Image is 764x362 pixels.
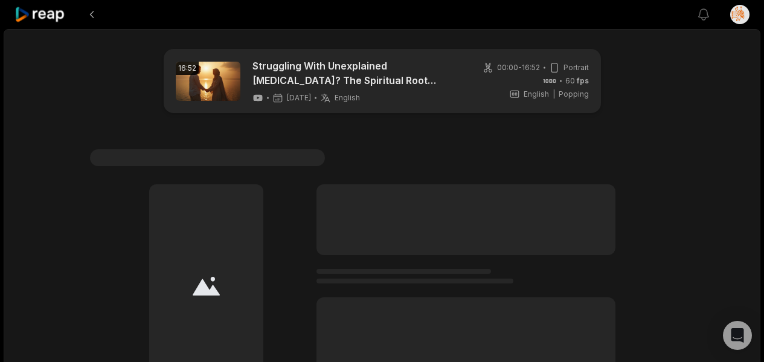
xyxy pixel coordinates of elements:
span: fps [577,76,589,85]
span: #1 Lorem ipsum dolor sit amet consecteturs [90,149,325,166]
span: 00:00 - 16:52 [497,62,540,73]
span: Popping [559,89,589,100]
span: Portrait [563,62,589,73]
span: [DATE] [287,93,311,103]
a: Struggling With Unexplained [MEDICAL_DATA]? The Spiritual Root You’re Overlooking [252,59,461,88]
span: 60 [565,76,589,86]
span: English [524,89,549,100]
span: | [553,89,555,100]
div: Open Intercom Messenger [723,321,752,350]
span: English [335,93,360,103]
